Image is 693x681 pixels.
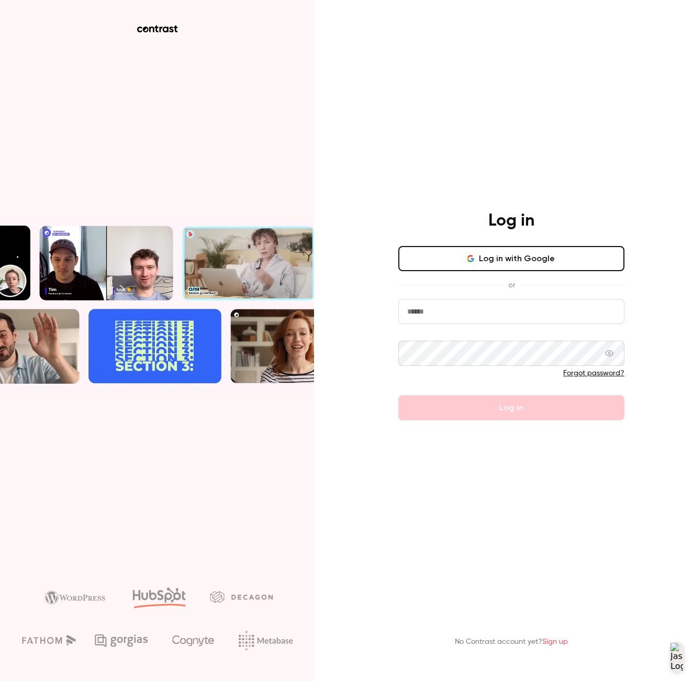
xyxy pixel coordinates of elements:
a: Forgot password? [563,370,624,377]
button: Log in with Google [398,246,624,271]
span: or [503,280,520,291]
a: Sign up [542,638,568,645]
img: decagon [210,591,273,602]
p: No Contrast account yet? [455,637,568,647]
h4: Log in [488,210,534,231]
